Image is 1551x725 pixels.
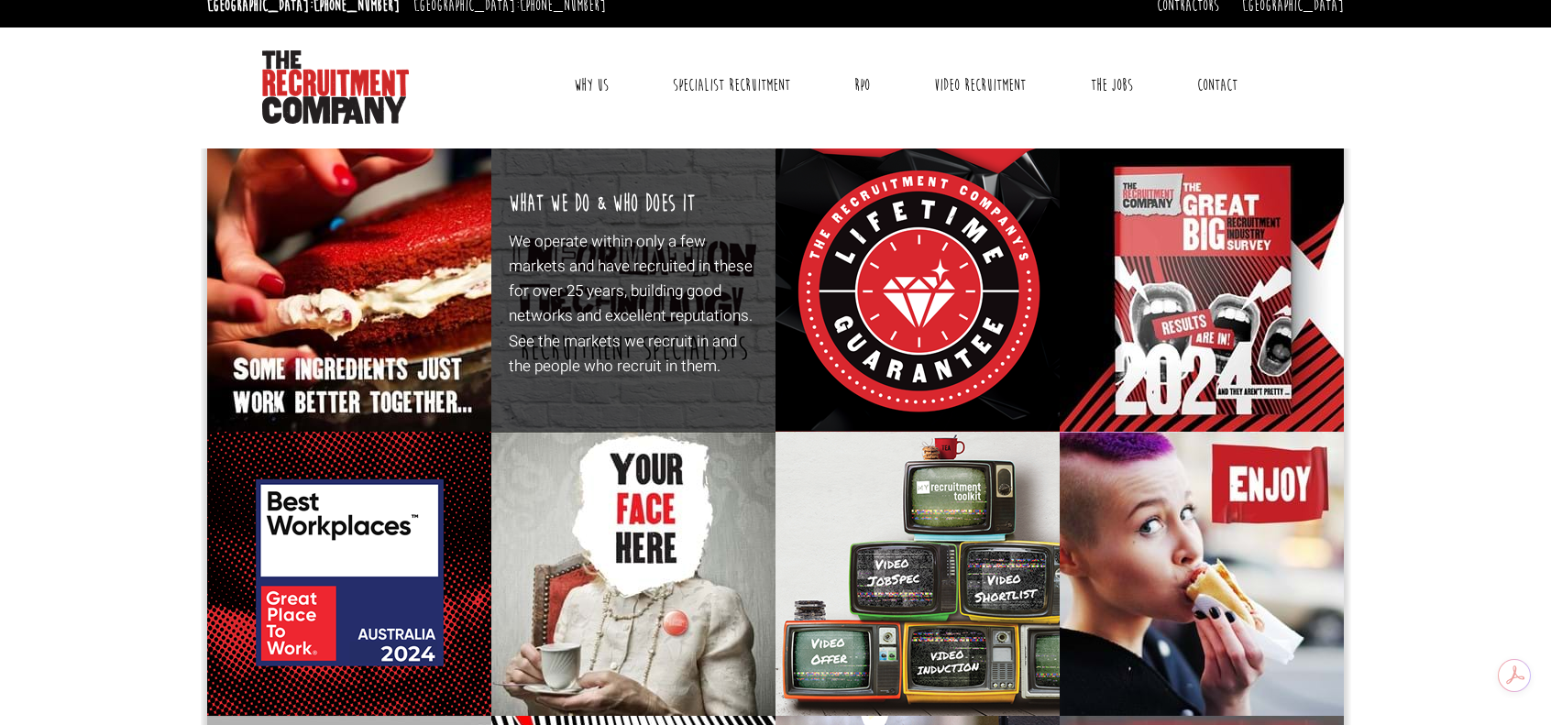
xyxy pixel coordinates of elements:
[659,62,804,108] a: Specialist Recruitment
[262,50,409,124] img: The Recruitment Company
[509,229,759,379] p: We operate within only a few markets and have recruited in these for over 25 years, building good...
[560,62,622,108] a: Why Us
[491,148,775,432] a: What We Do & Who Does It We operate within only a few markets and have recruited in these for ove...
[509,191,695,219] h3: What We Do & Who Does It
[841,62,884,108] a: RPO
[1077,62,1147,108] a: The Jobs
[920,62,1039,108] a: Video Recruitment
[1183,62,1251,108] a: Contact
